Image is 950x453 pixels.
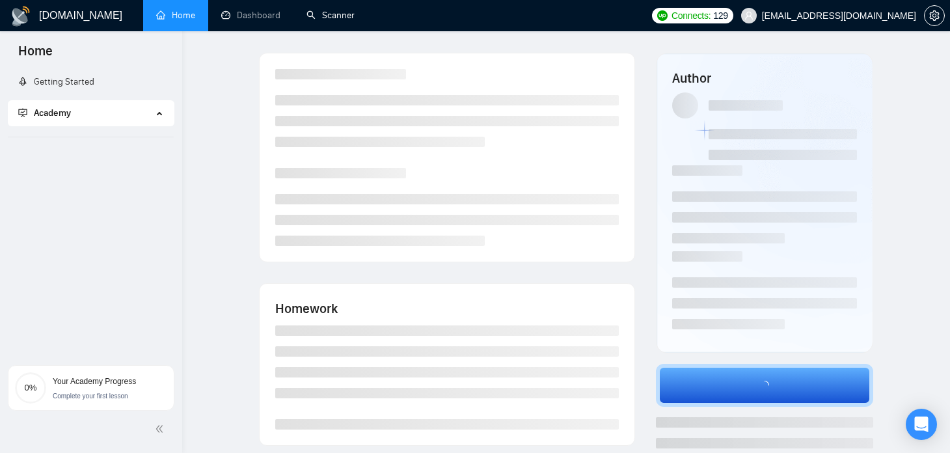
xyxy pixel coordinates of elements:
span: Complete your first lesson [53,392,128,400]
button: loading [656,364,873,407]
span: 0% [15,383,46,392]
span: Academy [34,107,71,118]
div: Open Intercom Messenger [906,409,937,440]
span: Home [8,42,63,69]
li: Getting Started [8,69,174,95]
span: loading [755,374,774,396]
a: searchScanner [306,10,355,21]
img: upwork-logo.png [657,10,668,21]
span: user [744,11,753,20]
span: fund-projection-screen [18,108,27,117]
span: double-left [155,422,168,435]
span: setting [925,10,944,21]
a: homeHome [156,10,195,21]
span: 129 [713,8,727,23]
span: Academy [18,107,71,118]
img: logo [10,6,31,27]
li: Academy Homepage [8,131,174,140]
h4: Author [672,69,857,87]
a: setting [924,10,945,21]
a: dashboardDashboard [221,10,280,21]
button: setting [924,5,945,26]
span: Connects: [672,8,711,23]
a: rocketGetting Started [18,76,94,87]
span: Your Academy Progress [53,377,136,386]
h4: Homework [275,299,619,318]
